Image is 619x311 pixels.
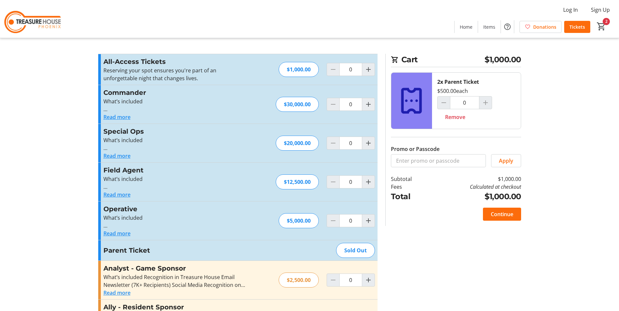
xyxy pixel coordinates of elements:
[428,175,521,183] td: $1,000.00
[558,5,583,15] button: Log In
[103,175,246,183] p: What’s included
[362,215,375,227] button: Increment by one
[276,97,319,112] div: $30,000.00
[103,273,246,289] div: What’s included Recognition in Treasure House Email Newsletter (7K+ Recipients) Social Media Reco...
[103,230,131,237] button: Read more
[103,152,131,160] button: Read more
[569,23,585,30] span: Tickets
[279,273,319,288] div: $2,500.00
[450,96,479,109] input: Parent Ticket Quantity
[339,274,362,287] input: Analyst - Game Sponsor Quantity
[103,136,246,144] p: What’s included
[279,62,319,77] div: $1,000.00
[455,21,478,33] a: Home
[279,213,319,228] div: $5,000.00
[391,154,486,167] input: Enter promo or passcode
[339,175,362,188] input: Field Agent Quantity
[483,208,521,221] button: Continue
[391,183,429,191] td: Fees
[103,126,246,136] h3: Special Ops
[533,23,556,30] span: Donations
[391,145,440,153] label: Promo or Passcode
[563,6,578,14] span: Log In
[336,243,375,258] div: Sold Out
[519,21,562,33] a: Donations
[460,23,472,30] span: Home
[276,136,319,151] div: $20,000.00
[4,3,62,35] img: Treasure House's Logo
[437,87,468,95] div: $500.00 each
[103,214,246,222] p: What’s included
[103,88,246,97] h3: Commander
[339,137,362,150] input: Special Ops Quantity
[362,63,375,76] button: Increment by one
[103,67,246,82] p: Reserving your spot ensures you're part of an unforgettable night that changes lives.
[362,274,375,286] button: Increment by one
[437,78,479,86] div: 2x Parent Ticket
[362,176,375,188] button: Increment by one
[103,97,246,105] p: What’s included
[276,174,319,189] div: $12,500.00
[591,6,610,14] span: Sign Up
[596,21,607,32] button: Cart
[103,165,246,175] h3: Field Agent
[445,113,465,121] span: Remove
[103,263,246,273] h3: Analyst - Game Sponsor
[437,111,473,124] button: Remove
[485,54,521,66] span: $1,000.00
[103,245,246,255] h3: Parent Ticket
[564,21,590,33] a: Tickets
[103,191,131,199] button: Read more
[103,57,246,67] h3: All-Access Tickets
[339,214,362,227] input: Operative Quantity
[586,5,615,15] button: Sign Up
[428,183,521,191] td: Calculated at checkout
[339,98,362,111] input: Commander Quantity
[501,20,514,33] button: Help
[491,210,513,218] span: Continue
[103,289,131,297] button: Read more
[391,54,521,67] h2: Cart
[428,191,521,202] td: $1,000.00
[478,21,501,33] a: Items
[391,191,429,202] td: Total
[491,154,521,167] button: Apply
[339,63,362,76] input: All-Access Tickets Quantity
[391,175,429,183] td: Subtotal
[483,23,495,30] span: Items
[103,113,131,121] button: Read more
[362,137,375,149] button: Increment by one
[362,98,375,111] button: Increment by one
[499,157,513,165] span: Apply
[103,204,246,214] h3: Operative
